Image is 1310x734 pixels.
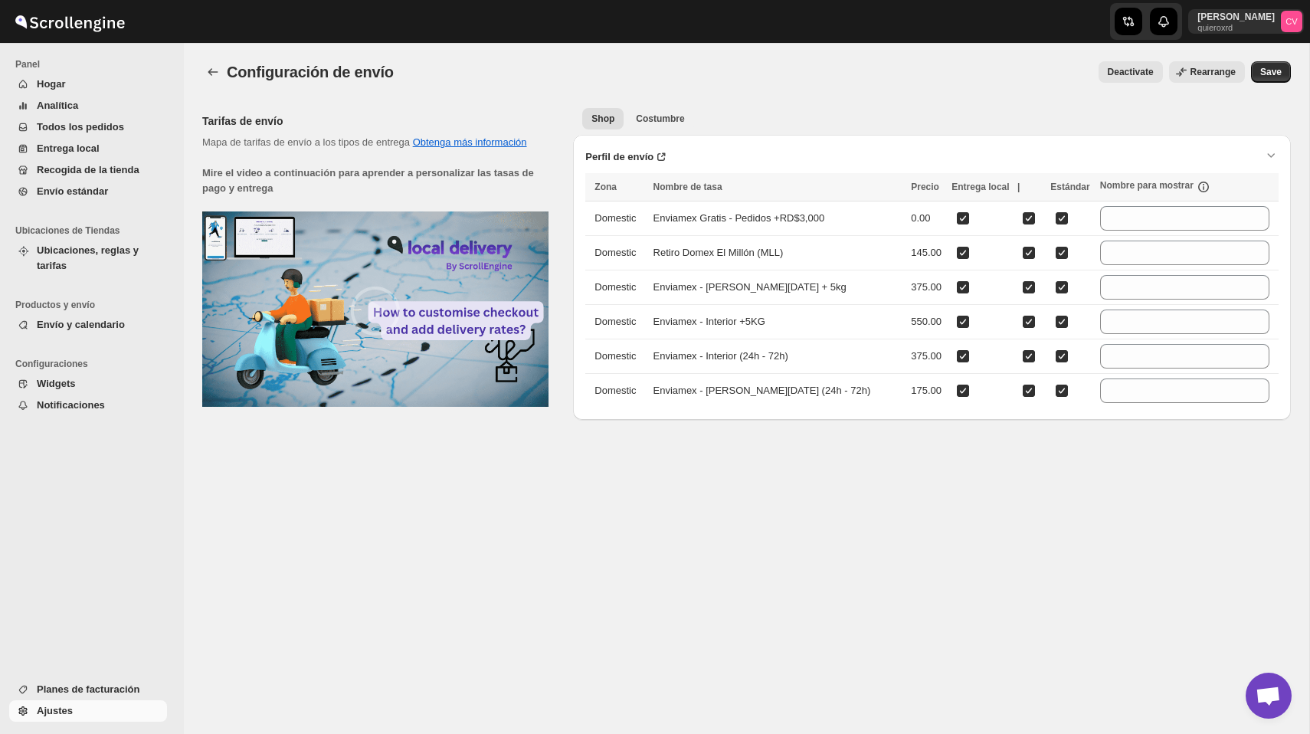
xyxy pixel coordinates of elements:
[951,182,1009,192] span: Entrega local
[37,121,124,133] span: Todos los pedidos
[37,78,66,90] span: Hogar
[1281,11,1302,32] span: Cesar Villanueva
[649,374,907,408] td: Enviamex - [PERSON_NAME][DATE] (24h - 72h)
[9,314,167,336] button: Envío y calendario
[227,64,394,80] span: Configuración de envío
[37,705,73,716] span: Ajustes
[1260,66,1282,78] span: Save
[15,58,173,70] span: Panel
[37,100,78,111] span: Analítica
[1108,66,1154,78] span: Deactivate
[15,299,173,311] span: Productos y envío
[906,374,951,408] td: 175.00
[585,151,653,162] b: Perfil de envío
[649,236,907,270] td: Retiro Domex El Millón (MLL)
[9,679,167,700] button: Planes de facturación
[649,339,907,374] td: Enviamex - Interior (24h - 72h)
[906,305,951,339] td: 550.00
[585,339,648,374] td: Domestic
[653,182,722,192] span: Nombre de tasa
[9,116,167,138] button: Todos los pedidos
[585,374,648,408] td: Domestic
[37,319,125,330] span: Envío y calendario
[636,113,684,125] span: Costumbre
[9,700,167,722] button: Ajustes
[906,202,951,236] td: 0.00
[202,113,549,129] h2: Tarifas de envío
[906,236,951,270] td: 145.00
[1251,61,1291,83] button: Save
[585,202,648,236] td: Domestic
[591,113,614,125] span: Shop
[202,211,549,407] img: customizeCheckout.png
[1169,61,1245,83] button: Rearrange
[9,74,167,95] button: Hogar
[37,185,108,197] span: Envío estándar
[37,244,139,271] span: Ubicaciones, reglas y tarifas
[1017,182,1020,192] span: |
[1188,9,1304,34] button: User menu
[649,270,907,305] td: Enviamex - [PERSON_NAME][DATE] + 5kg
[906,339,951,374] td: 375.00
[9,373,167,395] button: Widgets
[911,182,939,192] span: Precio
[1099,61,1163,83] button: Deactivate
[1197,11,1275,23] p: [PERSON_NAME]
[9,395,167,416] button: Notificaciones
[15,358,173,370] span: Configuraciones
[594,182,617,192] span: Zona
[37,164,139,175] span: Recogida de la tienda
[202,167,534,194] b: Mire el video a continuación para aprender a personalizar las tasas de pago y entrega
[1050,182,1089,192] span: Estándar
[37,143,100,154] span: Entrega local
[9,95,167,116] button: Analítica
[1100,179,1269,195] span: Nombre para mostrar
[202,61,224,83] button: back
[202,136,527,148] span: Mapa de tarifas de envío a los tipos de entrega
[1190,66,1236,78] span: Rearrange
[9,240,167,277] button: Ubicaciones, reglas y tarifas
[15,224,173,237] span: Ubicaciones de Tiendas
[649,305,907,339] td: Enviamex - Interior +5KG
[649,202,907,236] td: Enviamex Gratis - Pedidos +RD$3,000
[585,270,648,305] td: Domestic
[413,136,527,148] button: Obtenga más información
[906,270,951,305] td: 375.00
[1246,673,1292,719] div: Open chat
[37,378,75,389] span: Widgets
[1197,23,1275,32] p: quieroxrd
[585,305,648,339] td: Domestic
[585,236,648,270] td: Domestic
[1285,17,1298,26] text: CV
[37,683,139,695] span: Planes de facturación
[37,399,105,411] span: Notificaciones
[12,2,127,41] img: ScrollEngine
